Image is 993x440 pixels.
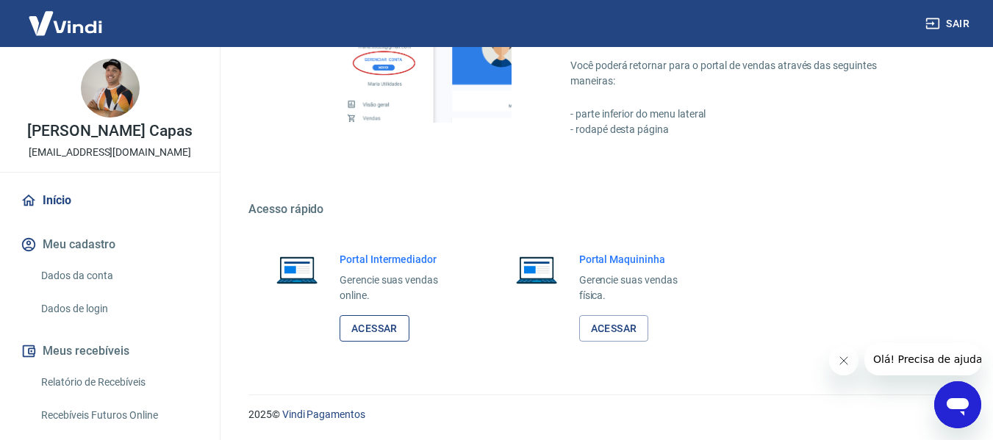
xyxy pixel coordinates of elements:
[570,122,922,137] p: - rodapé desta página
[35,261,202,291] a: Dados da conta
[570,107,922,122] p: - parte inferior do menu lateral
[579,273,701,303] p: Gerencie suas vendas física.
[579,252,701,267] h6: Portal Maquininha
[570,58,922,89] p: Você poderá retornar para o portal de vendas através das seguintes maneiras:
[506,252,567,287] img: Imagem de um notebook aberto
[35,294,202,324] a: Dados de login
[864,343,981,375] iframe: Mensagem da empresa
[27,123,192,139] p: [PERSON_NAME] Capas
[29,145,191,160] p: [EMAIL_ADDRESS][DOMAIN_NAME]
[922,10,975,37] button: Sair
[248,202,958,217] h5: Acesso rápido
[81,59,140,118] img: 6056a2b8-b850-4e31-a99c-f42777a6d566.jpeg
[829,346,858,375] iframe: Fechar mensagem
[18,184,202,217] a: Início
[248,407,958,422] p: 2025 ©
[340,252,462,267] h6: Portal Intermediador
[340,315,409,342] a: Acessar
[282,408,365,420] a: Vindi Pagamentos
[266,252,328,287] img: Imagem de um notebook aberto
[9,10,123,22] span: Olá! Precisa de ajuda?
[18,335,202,367] button: Meus recebíveis
[18,228,202,261] button: Meu cadastro
[934,381,981,428] iframe: Botão para abrir a janela de mensagens
[579,315,649,342] a: Acessar
[35,367,202,397] a: Relatório de Recebíveis
[18,1,113,46] img: Vindi
[340,273,462,303] p: Gerencie suas vendas online.
[35,400,202,430] a: Recebíveis Futuros Online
